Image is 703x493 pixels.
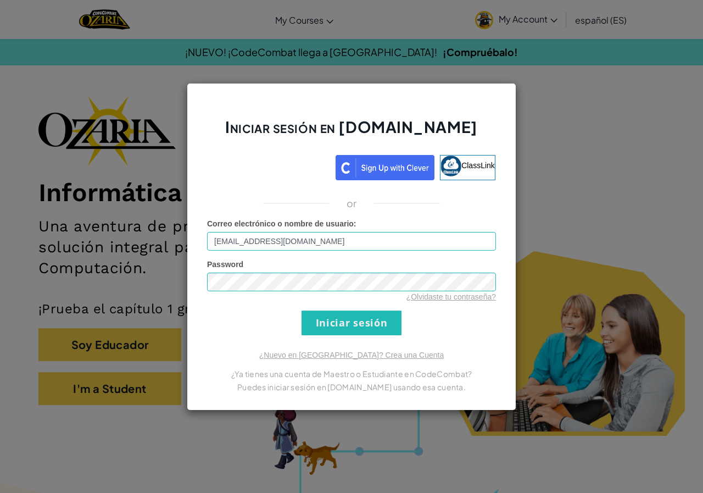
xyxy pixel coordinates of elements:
img: clever_sso_button@2x.png [336,155,434,180]
a: ¿Olvidaste tu contraseña? [406,292,496,301]
img: classlink-logo-small.png [440,156,461,176]
label: : [207,218,356,229]
iframe: Botón Iniciar sesión con Google [202,154,336,178]
input: Iniciar sesión [302,311,401,335]
p: Puedes iniciar sesión en [DOMAIN_NAME] usando esa cuenta. [207,380,496,394]
span: Correo electrónico o nombre de usuario [207,219,354,228]
h2: Iniciar sesión en [DOMAIN_NAME] [207,117,496,148]
p: or [347,197,357,210]
span: ClassLink [461,160,495,169]
p: ¿Ya tienes una cuenta de Maestro o Estudiante en CodeCombat? [207,367,496,380]
a: ¿Nuevo en [GEOGRAPHIC_DATA]? Crea una Cuenta [259,351,444,359]
span: Password [207,260,243,269]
